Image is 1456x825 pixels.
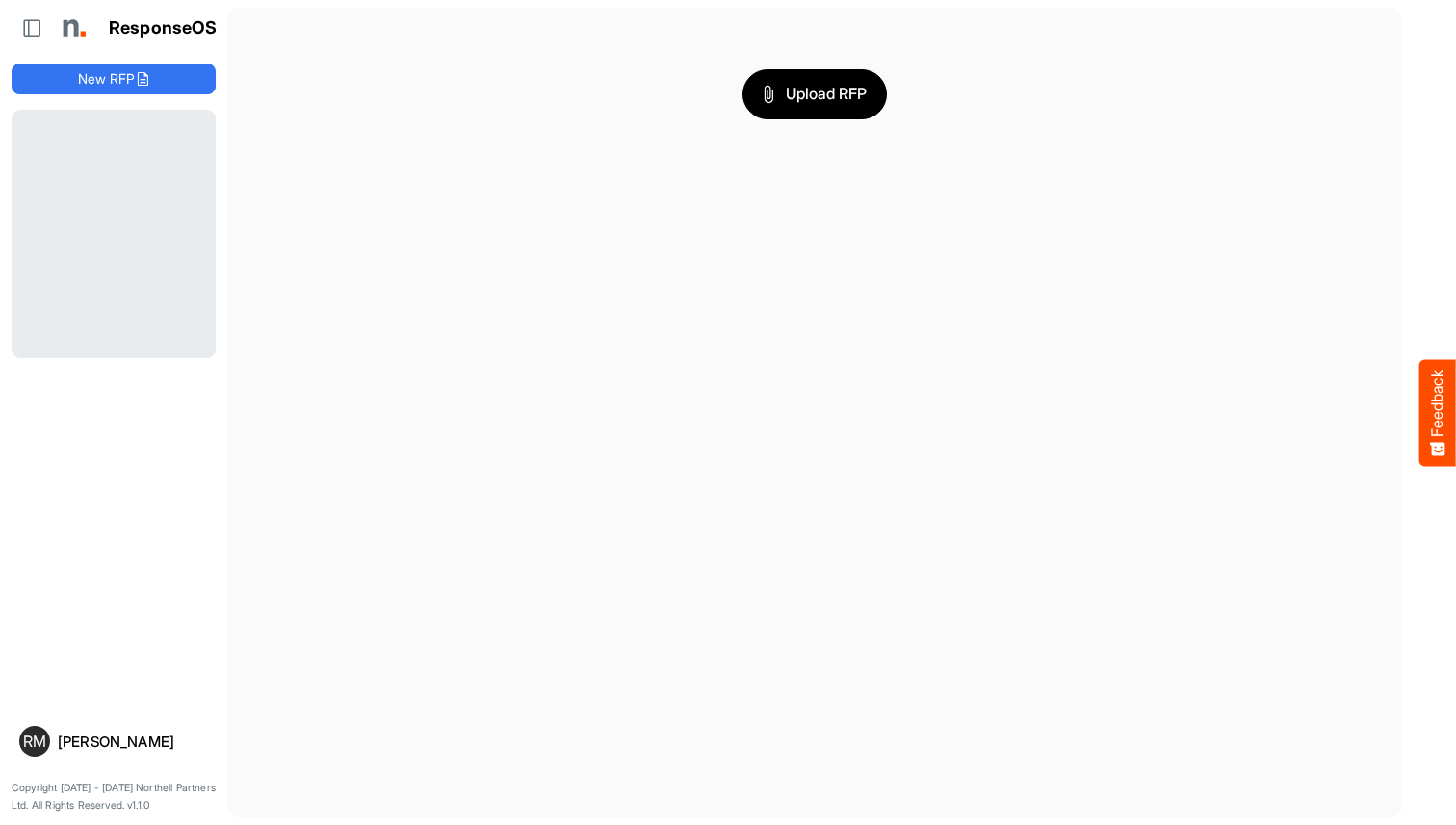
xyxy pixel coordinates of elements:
button: Feedback [1419,359,1456,466]
p: Copyright [DATE] - [DATE] Northell Partners Ltd. All Rights Reserved. v1.1.0 [12,780,216,813]
button: Upload RFP [742,69,887,119]
h1: ResponseOS [109,18,218,39]
div: [PERSON_NAME] [58,735,208,749]
button: New RFP [12,64,216,94]
span: Upload RFP [763,82,867,107]
img: Northell [53,9,91,47]
div: Loading... [12,110,216,357]
span: RM [23,734,46,749]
